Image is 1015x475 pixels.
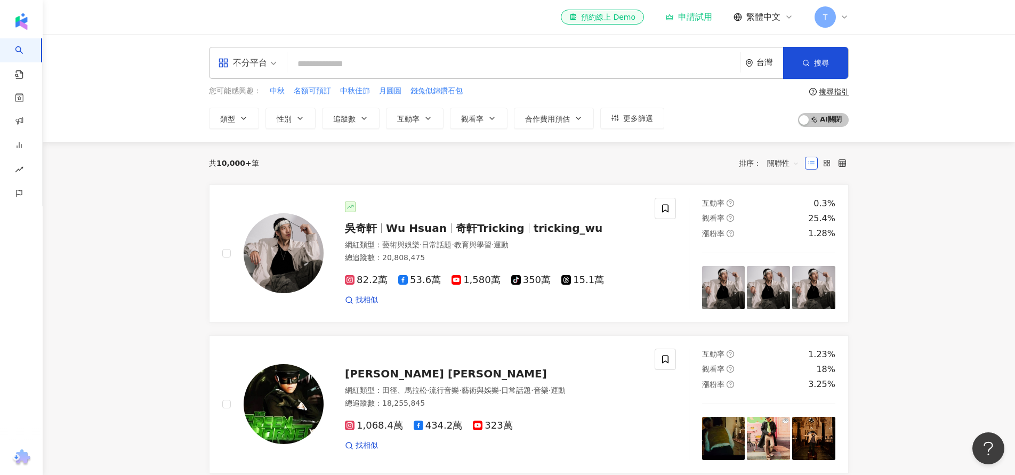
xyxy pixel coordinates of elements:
a: 找相似 [345,440,378,451]
div: 搜尋指引 [819,87,849,96]
a: 申請試用 [665,12,712,22]
div: 不分平台 [218,54,267,71]
span: rise [15,159,23,183]
span: 繁體中文 [746,11,780,23]
span: 藝術與娛樂 [462,386,499,395]
span: 中秋 [270,86,285,96]
button: 錢兔似錦鑽石包 [410,85,463,97]
span: question-circle [809,88,817,95]
span: 奇軒Tricking [456,222,525,235]
img: chrome extension [11,449,32,466]
button: 搜尋 [783,47,848,79]
span: 互動率 [702,199,724,207]
span: 互動率 [397,115,420,123]
div: 總追蹤數 ： 20,808,475 [345,253,642,263]
span: 中秋佳節 [340,86,370,96]
img: logo icon [13,13,30,30]
button: 中秋 [269,85,285,97]
button: 更多篩選 [600,108,664,129]
span: 運動 [551,386,566,395]
span: 找相似 [356,440,378,451]
div: 1.28% [808,228,835,239]
a: KOL Avatar[PERSON_NAME] [PERSON_NAME]網紅類型：田徑、馬拉松·流行音樂·藝術與娛樂·日常話題·音樂·運動總追蹤數：18,255,8451,068.4萬434.... [209,335,849,473]
span: · [499,386,501,395]
div: 25.4% [808,213,835,224]
span: question-circle [727,365,734,373]
span: · [549,386,551,395]
span: 15.1萬 [561,275,604,286]
span: · [459,386,461,395]
span: 名額可預訂 [294,86,331,96]
span: 錢兔似錦鑽石包 [410,86,463,96]
div: 台灣 [756,58,783,67]
span: 觀看率 [461,115,484,123]
span: 性別 [277,115,292,123]
span: 田徑、馬拉松 [382,386,427,395]
span: · [452,240,454,249]
span: 合作費用預估 [525,115,570,123]
span: question-circle [727,381,734,388]
span: appstore [218,58,229,68]
button: 性別 [265,108,316,129]
span: 流行音樂 [429,386,459,395]
div: 18% [816,364,835,375]
div: 0.3% [813,198,835,210]
img: KOL Avatar [244,213,324,293]
span: 1,068.4萬 [345,420,403,431]
button: 中秋佳節 [340,85,370,97]
button: 互動率 [386,108,444,129]
span: 日常話題 [501,386,531,395]
button: 月圓圓 [378,85,402,97]
a: search [15,38,36,80]
span: tricking_wu [534,222,603,235]
a: KOL Avatar吳奇軒Wu Hsuan奇軒Trickingtricking_wu網紅類型：藝術與娛樂·日常話題·教育與學習·運動總追蹤數：20,808,47582.2萬53.6萬1,580萬... [209,184,849,323]
span: 1,580萬 [452,275,501,286]
span: 關聯性 [767,155,799,172]
div: 1.23% [808,349,835,360]
img: post-image [792,417,835,460]
span: 350萬 [511,275,551,286]
div: 總追蹤數 ： 18,255,845 [345,398,642,409]
span: [PERSON_NAME] [PERSON_NAME] [345,367,547,380]
span: 10,000+ [216,159,252,167]
span: · [531,386,533,395]
div: 排序： [739,155,805,172]
span: T [823,11,828,23]
button: 類型 [209,108,259,129]
span: 漲粉率 [702,229,724,238]
span: 教育與學習 [454,240,492,249]
span: 找相似 [356,295,378,305]
button: 追蹤數 [322,108,380,129]
span: · [492,240,494,249]
button: 觀看率 [450,108,507,129]
img: post-image [747,417,790,460]
img: post-image [792,266,835,309]
span: question-circle [727,214,734,222]
button: 合作費用預估 [514,108,594,129]
span: 漲粉率 [702,380,724,389]
span: question-circle [727,199,734,207]
div: 3.25% [808,379,835,390]
span: 434.2萬 [414,420,463,431]
div: 共 筆 [209,159,259,167]
div: 網紅類型 ： [345,240,642,251]
span: question-circle [727,230,734,237]
img: post-image [702,266,745,309]
span: 53.6萬 [398,275,441,286]
iframe: Help Scout Beacon - Open [972,432,1004,464]
a: 預約線上 Demo [561,10,644,25]
span: 類型 [220,115,235,123]
span: 更多篩選 [623,114,653,123]
a: 找相似 [345,295,378,305]
span: · [427,386,429,395]
span: 運動 [494,240,509,249]
span: · [420,240,422,249]
span: question-circle [727,350,734,358]
span: 觀看率 [702,365,724,373]
span: 吳奇軒 [345,222,377,235]
span: 互動率 [702,350,724,358]
button: 名額可預訂 [293,85,332,97]
span: 您可能感興趣： [209,86,261,96]
img: post-image [747,266,790,309]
